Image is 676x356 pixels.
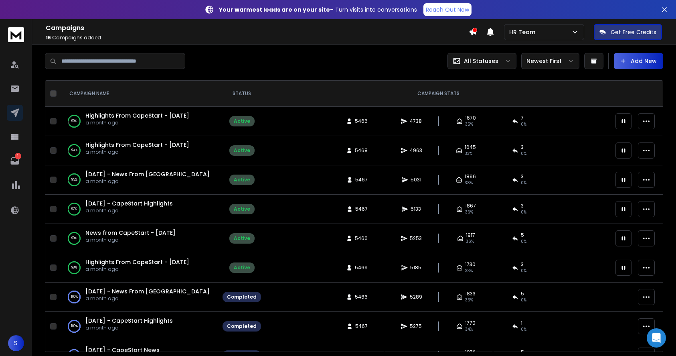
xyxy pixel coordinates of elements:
p: a month ago [85,295,210,302]
td: 100%[DATE] - News From [GEOGRAPHIC_DATA]a month ago [60,283,218,312]
p: – Turn visits into conversations [219,6,417,14]
p: 1 [15,153,21,159]
span: 5185 [410,264,421,271]
span: 3 [521,173,524,180]
span: 35 % [465,121,473,128]
span: 1896 [465,173,476,180]
a: [DATE] - CapeStart Highlights [85,317,173,325]
td: 97%[DATE] - CapeStart Highlightsa month ago [60,195,218,224]
span: 1872 [465,349,476,356]
td: 95%[DATE] - News From [GEOGRAPHIC_DATA]a month ago [60,165,218,195]
a: Reach Out Now [423,3,472,16]
div: Active [234,177,250,183]
span: 36 % [465,209,473,216]
p: a month ago [85,237,176,243]
p: 94 % [71,146,77,155]
span: 3 [521,203,524,209]
a: Highlights From CapeStart - [DATE] [85,258,189,266]
span: 1 [521,320,522,326]
button: Newest First [521,53,579,69]
td: 99%News from CapeStart - [DATE]a month ago [60,224,218,253]
p: 100 % [71,322,78,330]
p: 98 % [71,264,77,272]
a: [DATE] - News From [GEOGRAPHIC_DATA] [85,170,210,178]
span: 5468 [355,147,368,154]
span: 0 % [521,209,526,216]
span: 5133 [411,206,421,212]
span: 5 [521,349,524,356]
td: 100%[DATE] - CapeStart Highlightsa month ago [60,312,218,341]
button: S [8,335,24,351]
p: a month ago [85,207,173,214]
a: News from CapeStart - [DATE] [85,229,176,237]
p: a month ago [85,120,189,126]
a: Highlights From CapeStart - [DATE] [85,112,189,120]
span: 4963 [410,147,422,154]
p: 99 % [71,234,77,242]
span: 5253 [410,235,422,242]
div: Completed [227,294,257,300]
td: 98%Highlights From CapeStart - [DATE]a month ago [60,253,218,283]
p: a month ago [85,266,189,273]
img: logo [8,27,24,42]
span: 5466 [355,235,368,242]
span: 0 % [521,180,526,186]
span: 7 [521,115,524,121]
p: Get Free Credits [611,28,656,36]
span: 5466 [355,294,368,300]
td: 90%Highlights From CapeStart - [DATE]a month ago [60,107,218,136]
td: 94%Highlights From CapeStart - [DATE]a month ago [60,136,218,165]
span: 3 [521,261,524,268]
span: 33 % [465,151,472,157]
p: HR Team [509,28,538,36]
p: All Statuses [464,57,498,65]
p: 97 % [71,205,77,213]
p: Campaigns added [46,35,469,41]
p: a month ago [85,325,173,331]
div: Active [234,147,250,154]
a: [DATE] - CapeStart Highlights [85,199,173,207]
div: Active [234,235,250,242]
span: 5469 [355,264,368,271]
span: 4738 [410,118,422,124]
span: 0 % [521,297,526,303]
div: Open Intercom Messenger [647,328,666,348]
span: 0 % [521,268,526,274]
span: 1867 [465,203,476,209]
th: CAMPAIGN NAME [60,81,218,107]
p: 100 % [71,293,78,301]
p: Reach Out Now [426,6,469,14]
span: 5467 [355,323,368,330]
span: 1645 [465,144,476,151]
strong: Your warmest leads are on your site [219,6,330,14]
span: 5275 [410,323,422,330]
button: Add New [614,53,663,69]
span: 5467 [355,177,368,183]
span: 33 % [465,268,473,274]
span: 5031 [411,177,421,183]
span: 0 % [521,238,526,245]
a: [DATE] - CapeStart News [85,346,160,354]
span: 34 % [465,326,473,333]
span: 5289 [410,294,422,300]
span: 3 [521,144,524,151]
span: 5 [521,232,524,238]
span: 1730 [465,261,476,268]
a: [DATE] - News From [GEOGRAPHIC_DATA] [85,287,210,295]
a: 1 [7,153,23,169]
a: Highlights From CapeStart - [DATE] [85,141,189,149]
div: Active [234,118,250,124]
th: STATUS [218,81,266,107]
span: 35 % [465,297,473,303]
